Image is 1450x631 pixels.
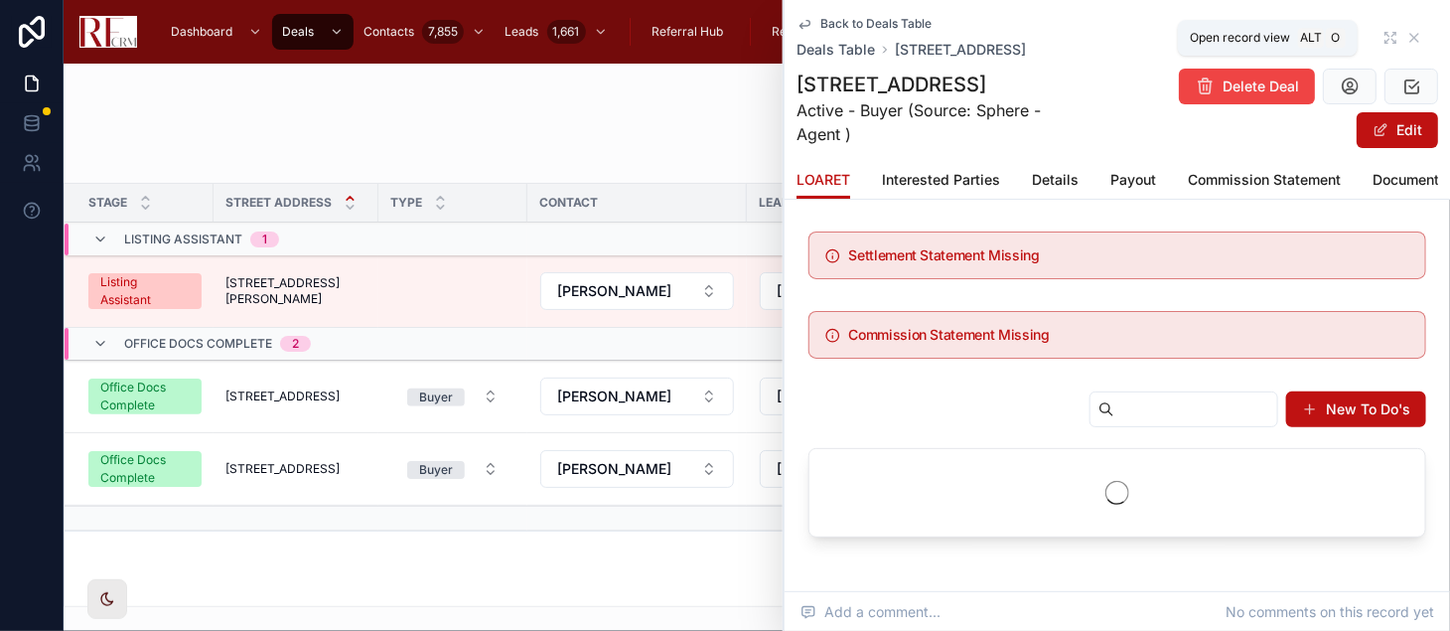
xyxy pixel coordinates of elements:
a: Referral Hub [643,14,738,50]
div: scrollable content [153,10,1371,54]
span: Payout [1110,170,1156,190]
img: App logo [79,16,137,48]
span: Open record view [1190,30,1290,46]
div: Office Docs Complete [100,379,190,414]
a: Reports [763,14,856,50]
h5: Settlement Statement Missing [848,248,1409,262]
span: Referral Hub [652,24,724,40]
span: Listing Assistant [124,233,242,248]
a: Payout [1110,162,1156,202]
a: Deals [272,14,354,50]
span: Dashboard [171,24,232,40]
span: Reports [773,24,816,40]
div: Office Docs Complete [100,451,190,487]
a: Commission Statement [1188,162,1341,202]
span: Contacts [363,24,414,40]
button: Select Button [760,272,1006,310]
div: Listing Assistant [100,273,190,309]
button: New To Do's [1286,392,1426,427]
span: Lead Tracker [759,195,850,211]
button: Select Button [391,379,514,414]
span: No comments on this record yet [1226,602,1434,622]
a: [STREET_ADDRESS][PERSON_NAME] [225,275,366,307]
a: Listing Assistant [88,273,202,309]
span: Delete Deal [1223,77,1299,96]
h5: Commission Statement Missing [848,328,1409,342]
a: Contacts7,855 [354,14,496,50]
a: Details [1032,162,1079,202]
button: Select Button [760,378,1006,415]
span: Stage [88,195,127,211]
a: Office Docs Complete [88,451,202,487]
div: 7,855 [422,20,464,44]
span: Alt [1300,30,1322,46]
span: Interested Parties [882,170,1000,190]
span: [STREET_ADDRESS] [225,389,340,404]
span: O [1328,30,1344,46]
span: Leads [506,24,539,40]
a: Select Button [539,449,735,489]
span: Documents [1373,170,1447,190]
span: [PERSON_NAME] [557,281,671,301]
a: Select Button [759,271,1007,311]
button: Edit [1357,112,1438,148]
span: [PERSON_NAME] [557,387,671,406]
a: [STREET_ADDRESS] [225,389,366,404]
a: Back to Deals Table [797,16,932,32]
a: Select Button [390,378,515,415]
a: Documents [1373,162,1447,202]
a: Select Button [539,271,735,311]
button: Select Button [391,451,514,487]
a: Interested Parties [882,162,1000,202]
a: Select Button [759,449,1007,489]
a: [STREET_ADDRESS] [225,461,366,477]
span: Add a comment... [800,602,941,622]
span: Back to Deals Table [820,16,932,32]
span: [PERSON_NAME] [777,281,891,301]
button: Select Button [760,450,1006,488]
span: [PERSON_NAME] [777,387,891,406]
button: Select Button [540,450,734,488]
span: Office Docs Complete [124,336,272,352]
div: 1 [262,233,267,248]
a: [STREET_ADDRESS] [895,40,1026,60]
span: Type [390,195,422,211]
div: Buyer [419,461,453,479]
span: LOARET [797,170,850,190]
span: Street Address [225,195,332,211]
span: Deals [282,24,314,40]
span: [STREET_ADDRESS] [225,461,340,477]
span: Contact [539,195,598,211]
span: Active - Buyer (Source: Sphere - Agent ) [797,98,1087,146]
a: Dashboard [161,14,272,50]
span: Commission Statement [1188,170,1341,190]
div: 2 [292,336,299,352]
h1: [STREET_ADDRESS] [797,71,1087,98]
span: [PERSON_NAME] [557,459,671,479]
div: 1,661 [547,20,586,44]
span: [PERSON_NAME] [777,459,891,479]
span: Details [1032,170,1079,190]
a: Deals Table [797,40,875,60]
div: Buyer [419,389,453,406]
button: Select Button [540,272,734,310]
a: LOARET [797,162,850,200]
button: Select Button [540,378,734,415]
a: Select Button [390,450,515,488]
button: Delete Deal [1179,69,1315,104]
a: Office Docs Complete [88,379,202,414]
a: Leads1,661 [496,14,618,50]
a: Select Button [539,377,735,416]
a: Select Button [759,377,1007,416]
